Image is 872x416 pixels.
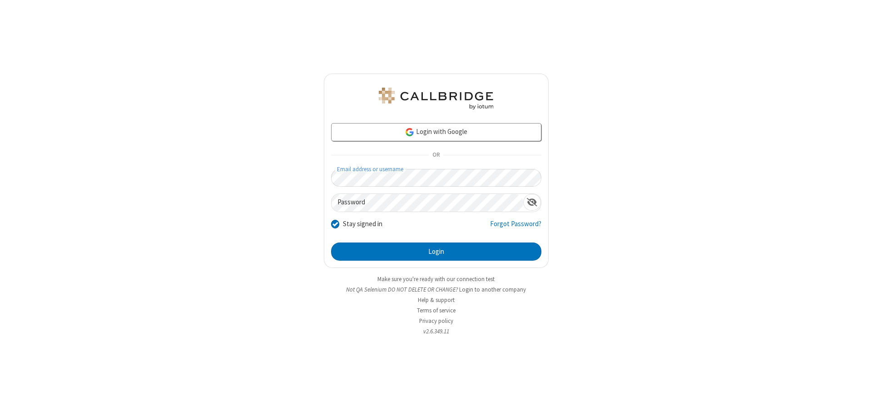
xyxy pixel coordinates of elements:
span: OR [429,149,443,162]
button: Login [331,243,541,261]
a: Login with Google [331,123,541,141]
a: Make sure you're ready with our connection test [377,275,495,283]
label: Stay signed in [343,219,382,229]
a: Forgot Password? [490,219,541,236]
img: google-icon.png [405,127,415,137]
input: Password [332,194,523,212]
a: Terms of service [417,307,456,314]
a: Help & support [418,296,455,304]
a: Privacy policy [419,317,453,325]
img: QA Selenium DO NOT DELETE OR CHANGE [377,88,495,109]
button: Login to another company [459,285,526,294]
li: v2.6.349.11 [324,327,549,336]
li: Not QA Selenium DO NOT DELETE OR CHANGE? [324,285,549,294]
input: Email address or username [331,169,541,187]
div: Show password [523,194,541,211]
